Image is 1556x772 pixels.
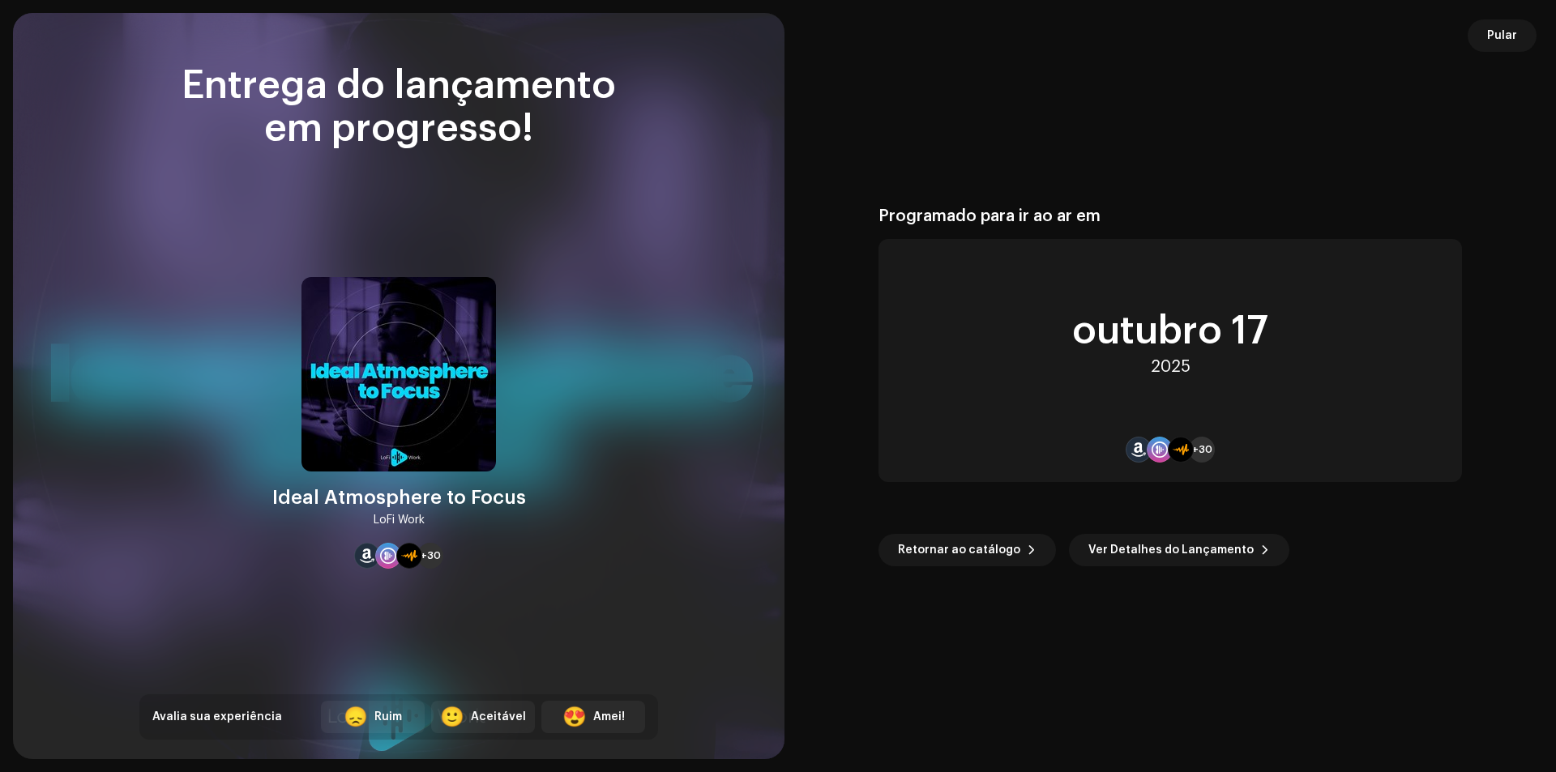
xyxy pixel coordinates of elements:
[272,484,526,510] div: Ideal Atmosphere to Focus
[593,709,625,726] div: Amei!
[1088,534,1254,566] span: Ver Detalhes do Lançamento
[1192,443,1212,456] span: +30
[878,534,1056,566] button: Retornar ao catálogo
[344,707,368,727] div: 😞
[301,277,496,471] img: d0426ddf-e7d9-4ce7-8426-7fd1f135d78d
[1069,534,1289,566] button: Ver Detalhes do Lançamento
[1468,19,1537,52] button: Pular
[562,707,587,727] div: 😍
[139,65,658,151] div: Entrega do lançamento em progresso!
[374,709,402,726] div: Ruim
[898,534,1020,566] span: Retornar ao catálogo
[440,707,464,727] div: 🙂
[1151,357,1191,377] div: 2025
[471,709,526,726] div: Aceitável
[152,711,282,723] span: Avalia sua experiência
[421,549,441,562] span: +30
[1487,19,1517,52] span: Pular
[1072,312,1268,351] div: outubro 17
[374,510,425,530] div: LoFi Work
[878,207,1462,226] div: Programado para ir ao ar em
